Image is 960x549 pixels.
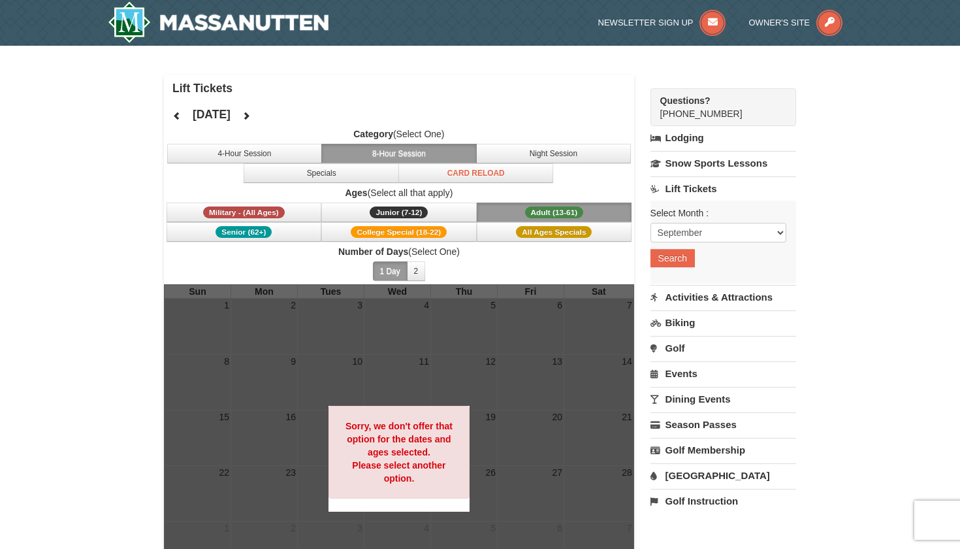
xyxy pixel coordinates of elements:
[660,95,711,106] strong: Questions?
[172,82,634,95] h4: Lift Tickets
[650,151,796,175] a: Snow Sports Lessons
[749,18,810,27] span: Owner's Site
[650,176,796,201] a: Lift Tickets
[193,108,231,121] h4: [DATE]
[516,226,592,238] span: All Ages Specials
[345,421,453,484] strong: Sorry, we don't offer that option for the dates and ages selected. Please select another option.
[650,438,796,462] a: Golf Membership
[650,463,796,488] a: [GEOGRAPHIC_DATA]
[398,163,554,183] button: Card Reload
[650,126,796,150] a: Lodging
[650,285,796,309] a: Activities & Attractions
[650,489,796,513] a: Golf Instruction
[353,129,393,139] strong: Category
[338,246,408,257] strong: Number of Days
[351,226,447,238] span: College Special (18-22)
[164,127,634,141] label: (Select One)
[598,18,694,27] span: Newsletter Sign Up
[321,222,477,242] button: College Special (18-22)
[525,207,584,218] span: Adult (13-61)
[167,203,322,222] button: Military - (All Ages)
[108,1,328,43] img: Massanutten Resort Logo
[660,94,773,119] span: [PHONE_NUMBER]
[407,261,426,281] button: 2
[203,207,285,218] span: Military - (All Ages)
[321,203,477,222] button: Junior (7-12)
[650,336,796,360] a: Golf
[167,144,323,163] button: 4-Hour Session
[167,222,322,242] button: Senior (62+)
[476,144,632,163] button: Night Session
[650,249,695,267] button: Search
[216,226,272,238] span: Senior (62+)
[650,387,796,411] a: Dining Events
[650,310,796,335] a: Biking
[598,18,726,27] a: Newsletter Sign Up
[370,207,428,218] span: Junior (7-12)
[749,18,843,27] a: Owner's Site
[164,245,634,258] label: (Select One)
[373,261,408,281] button: 1 Day
[345,188,367,198] strong: Ages
[650,361,796,386] a: Events
[650,412,796,437] a: Season Passes
[321,144,477,163] button: 8-Hour Session
[477,222,632,242] button: All Ages Specials
[477,203,632,222] button: Adult (13-61)
[164,186,634,199] label: (Select all that apply)
[650,207,786,220] label: Select Month :
[244,163,399,183] button: Specials
[108,1,328,43] a: Massanutten Resort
